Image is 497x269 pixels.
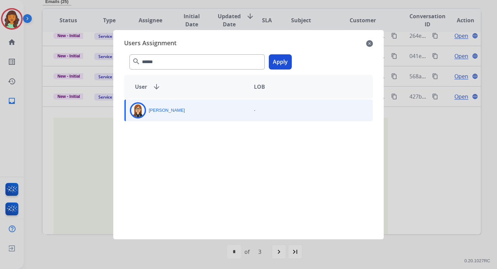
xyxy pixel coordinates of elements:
div: User [129,83,249,91]
mat-icon: arrow_downward [152,83,161,91]
mat-icon: close [366,39,373,48]
span: LOB [254,83,265,91]
mat-icon: search [132,57,140,65]
p: - [254,107,255,114]
span: Users Assignment [124,38,176,49]
p: [PERSON_NAME] [149,107,185,114]
button: Apply [269,54,292,70]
